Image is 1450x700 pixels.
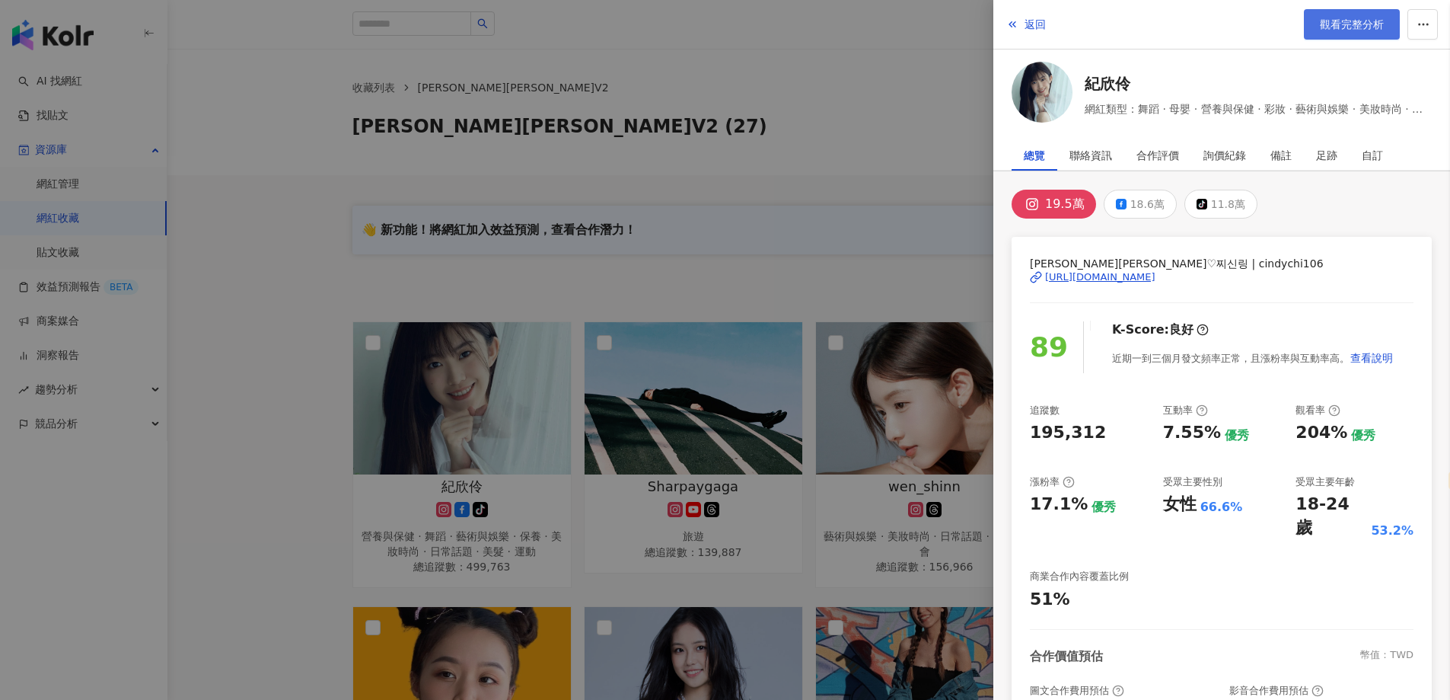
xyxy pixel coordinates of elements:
[1350,352,1393,364] span: 查看說明
[1203,140,1246,171] div: 詢價紀錄
[1295,475,1355,489] div: 受眾主要年齡
[1200,499,1243,516] div: 66.6%
[1184,190,1257,219] button: 11.8萬
[1163,475,1222,489] div: 受眾主要性別
[1130,193,1165,215] div: 18.6萬
[1295,421,1347,445] div: 204%
[1371,523,1413,539] div: 53.2%
[1012,190,1096,219] button: 19.5萬
[1005,9,1047,40] button: 返回
[1350,343,1394,373] button: 查看說明
[1069,140,1112,171] div: 聯絡資訊
[1169,321,1193,338] div: 良好
[1163,404,1208,417] div: 互動率
[1030,404,1060,417] div: 追蹤數
[1091,499,1116,516] div: 優秀
[1320,18,1384,30] span: 觀看完整分析
[1030,421,1106,445] div: 195,312
[1030,570,1129,583] div: 商業合作內容覆蓋比例
[1136,140,1179,171] div: 合作評價
[1225,427,1249,444] div: 優秀
[1104,190,1177,219] button: 18.6萬
[1030,588,1070,612] div: 51%
[1030,270,1413,284] a: [URL][DOMAIN_NAME]
[1030,648,1103,665] div: 合作價值預估
[1316,140,1337,171] div: 足跡
[1304,9,1400,40] a: 觀看完整分析
[1085,101,1432,117] span: 網紅類型：舞蹈 · 母嬰 · 營養與保健 · 彩妝 · 藝術與娛樂 · 美妝時尚 · 美髮 · 運動
[1270,140,1292,171] div: 備註
[1024,140,1045,171] div: 總覽
[1030,493,1088,516] div: 17.1%
[1360,648,1413,665] div: 幣值：TWD
[1362,140,1383,171] div: 自訂
[1112,321,1209,338] div: K-Score :
[1012,62,1072,123] img: KOL Avatar
[1085,73,1432,94] a: 紀欣伶
[1030,475,1075,489] div: 漲粉率
[1163,421,1221,445] div: 7.55%
[1163,493,1197,516] div: 女性
[1351,427,1375,444] div: 優秀
[1229,684,1324,698] div: 影音合作費用預估
[1112,343,1394,373] div: 近期一到三個月發文頻率正常，且漲粉率與互動率高。
[1211,193,1245,215] div: 11.8萬
[1045,193,1085,215] div: 19.5萬
[1045,270,1155,284] div: [URL][DOMAIN_NAME]
[1030,326,1068,369] div: 89
[1012,62,1072,128] a: KOL Avatar
[1295,493,1367,540] div: 18-24 歲
[1025,18,1046,30] span: 返回
[1030,255,1413,272] span: [PERSON_NAME][PERSON_NAME]♡찌신링 | cindychi106
[1295,404,1340,417] div: 觀看率
[1030,684,1124,698] div: 圖文合作費用預估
